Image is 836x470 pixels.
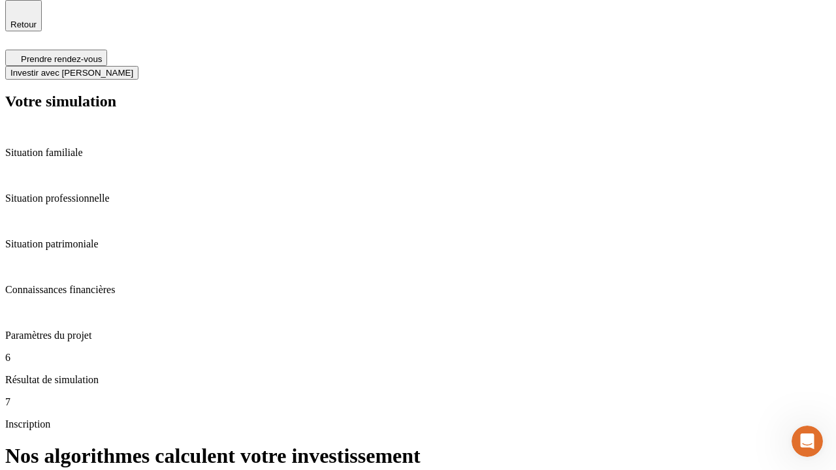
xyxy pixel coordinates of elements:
iframe: Intercom live chat [792,426,823,457]
p: Situation familiale [5,147,831,159]
p: 6 [5,352,831,364]
p: Situation patrimoniale [5,238,831,250]
p: Résultat de simulation [5,374,831,386]
p: Paramètres du projet [5,330,831,341]
span: Investir avec [PERSON_NAME] [10,68,133,78]
span: Retour [10,20,37,29]
h2: Votre simulation [5,93,831,110]
p: Inscription [5,418,831,430]
span: Prendre rendez-vous [21,54,102,64]
p: Connaissances financières [5,284,831,296]
button: Prendre rendez-vous [5,50,107,66]
p: 7 [5,396,831,408]
p: Situation professionnelle [5,193,831,204]
button: Investir avec [PERSON_NAME] [5,66,138,80]
h1: Nos algorithmes calculent votre investissement [5,444,831,468]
